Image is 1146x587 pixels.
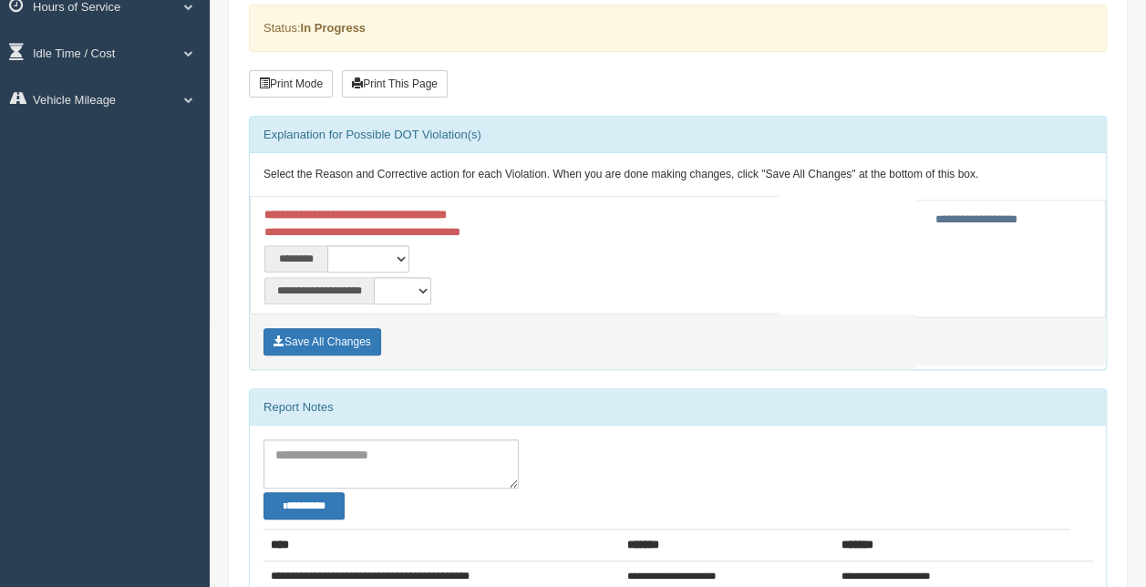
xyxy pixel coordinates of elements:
div: Report Notes [250,389,1106,426]
div: Select the Reason and Corrective action for each Violation. When you are done making changes, cli... [250,153,1106,197]
button: Print Mode [249,70,333,98]
div: Status: [249,5,1107,51]
button: Change Filter Options [263,492,345,519]
div: Explanation for Possible DOT Violation(s) [250,117,1106,153]
strong: In Progress [300,21,366,35]
button: Save [263,328,381,355]
button: Print This Page [342,70,448,98]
